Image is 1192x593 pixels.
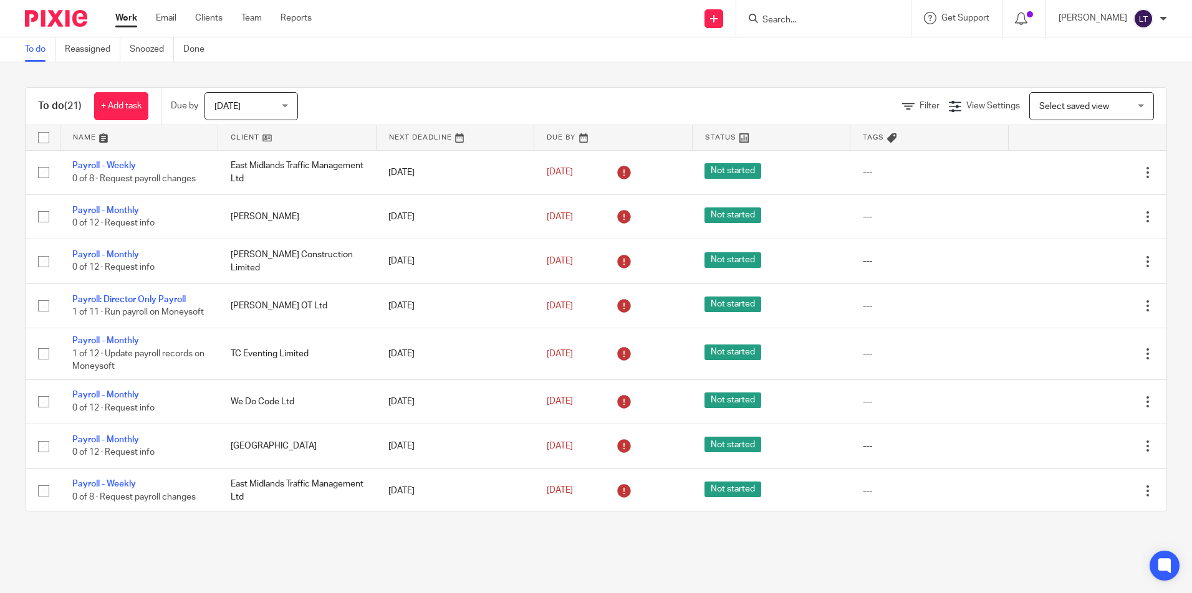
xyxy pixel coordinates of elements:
div: --- [863,485,996,497]
span: Not started [704,344,761,360]
div: --- [863,211,996,223]
span: [DATE] [547,349,573,358]
p: Due by [171,100,198,112]
p: [PERSON_NAME] [1059,12,1127,24]
span: [DATE] [547,486,573,495]
span: [DATE] [547,442,573,450]
input: Search [761,15,873,26]
span: Not started [704,296,761,312]
a: Payroll: Director Only Payroll [72,295,186,304]
td: [DATE] [376,379,534,424]
a: Payroll - Monthly [72,250,139,259]
td: [PERSON_NAME] OT Ltd [218,283,377,328]
a: Payroll - Monthly [72,435,139,444]
td: TC Eventing Limited [218,328,377,379]
h1: To do [38,100,82,113]
a: Payroll - Weekly [72,480,136,488]
a: Team [241,12,262,24]
a: + Add task [94,92,148,120]
span: 0 of 12 · Request info [72,219,155,227]
span: Select saved view [1039,102,1109,111]
td: [DATE] [376,239,534,283]
a: Done [183,37,214,62]
a: Reports [281,12,312,24]
td: [DATE] [376,150,534,194]
img: Pixie [25,10,87,27]
div: --- [863,396,996,408]
td: East Midlands Traffic Management Ltd [218,150,377,194]
span: 1 of 11 · Run payroll on Moneysoft [72,308,204,316]
td: [PERSON_NAME] [218,194,377,239]
span: [DATE] [547,257,573,265]
span: 0 of 12 · Request info [72,448,155,457]
span: Not started [704,482,761,497]
a: Payroll - Monthly [72,391,139,399]
div: --- [863,300,996,312]
span: [DATE] [547,397,573,406]
span: (21) [64,101,82,111]
span: Get Support [941,14,989,22]
span: 0 of 8 · Request payroll changes [72,174,196,183]
a: Work [115,12,137,24]
span: Not started [704,392,761,408]
span: Filter [920,102,940,110]
span: Not started [704,437,761,452]
a: Payroll - Monthly [72,336,139,345]
span: [DATE] [547,168,573,177]
td: [DATE] [376,328,534,379]
div: --- [863,255,996,267]
span: Tags [863,134,884,141]
a: Clients [195,12,223,24]
span: [DATE] [547,212,573,221]
td: East Midlands Traffic Management Ltd [218,468,377,513]
td: [DATE] [376,283,534,328]
td: [PERSON_NAME] Construction Limited [218,239,377,283]
a: Payroll - Monthly [72,206,139,215]
span: [DATE] [547,301,573,310]
span: View Settings [966,102,1020,110]
span: Not started [704,163,761,179]
span: [DATE] [214,102,241,111]
a: Reassigned [65,37,120,62]
a: Email [156,12,176,24]
div: --- [863,166,996,179]
td: [GEOGRAPHIC_DATA] [218,424,377,468]
td: [DATE] [376,424,534,468]
span: Not started [704,252,761,268]
span: 1 of 12 · Update payroll records on Moneysoft [72,349,204,371]
td: [DATE] [376,194,534,239]
a: Snoozed [130,37,174,62]
div: --- [863,348,996,360]
span: 0 of 12 · Request info [72,263,155,272]
span: 0 of 8 · Request payroll changes [72,493,196,501]
span: 0 of 12 · Request info [72,404,155,412]
img: svg%3E [1133,9,1153,29]
span: Not started [704,207,761,223]
div: --- [863,440,996,452]
a: Payroll - Weekly [72,161,136,170]
td: [DATE] [376,468,534,513]
a: To do [25,37,55,62]
td: We Do Code Ltd [218,379,377,424]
